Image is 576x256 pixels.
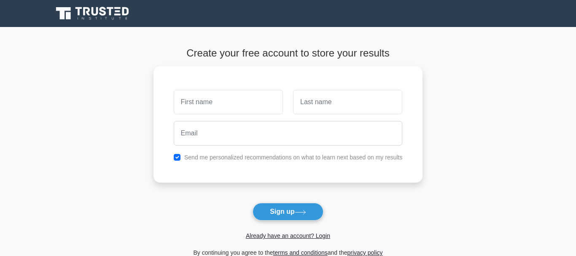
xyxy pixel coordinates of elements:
h4: Create your free account to store your results [153,47,423,59]
label: Send me personalized recommendations on what to learn next based on my results [184,154,403,161]
button: Sign up [253,203,323,221]
a: terms and conditions [273,249,328,256]
input: First name [174,90,283,114]
input: Last name [293,90,402,114]
a: Already have an account? Login [246,232,330,239]
input: Email [174,121,403,146]
a: privacy policy [347,249,383,256]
